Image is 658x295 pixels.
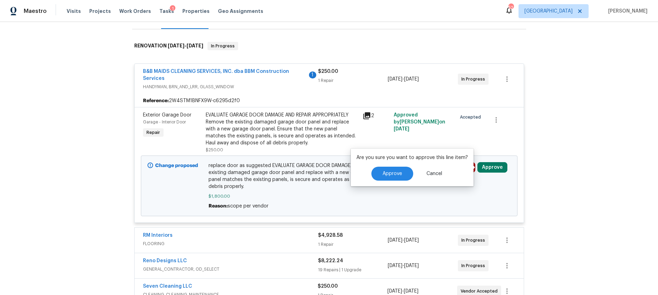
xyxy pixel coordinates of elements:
[89,8,111,15] span: Projects
[404,238,419,243] span: [DATE]
[388,237,419,244] span: -
[461,288,500,295] span: Vendor Accepted
[218,8,263,15] span: Geo Assignments
[155,163,198,168] b: Change proposed
[508,4,513,11] div: 52
[143,120,186,124] span: Garage - Interior Door
[415,167,453,181] button: Cancel
[143,240,318,247] span: FLOORING
[387,288,418,295] span: -
[119,8,151,15] span: Work Orders
[605,8,648,15] span: [PERSON_NAME]
[143,266,318,273] span: GENERAL_CONTRACTOR, OD_SELECT
[387,289,402,294] span: [DATE]
[318,284,338,289] span: $250.00
[309,71,316,78] div: 1
[206,112,358,146] div: EVALUATE GARAGE DOOR DAMAGE AND REPAIR APPROPRIATELY Remove the existing damaged garage door pane...
[461,262,488,269] span: In Progress
[461,237,488,244] span: In Progress
[394,127,409,131] span: [DATE]
[394,113,445,131] span: Approved by [PERSON_NAME] on
[206,148,223,152] span: $250.00
[24,8,47,15] span: Maestro
[159,9,174,14] span: Tasks
[143,284,192,289] a: Seven Cleaning LLC
[318,77,388,84] div: 1 Repair
[132,35,526,57] div: RENOVATION [DATE]-[DATE]In Progress
[404,289,418,294] span: [DATE]
[209,193,449,200] span: $1,800.00
[318,241,388,248] div: 1 Repair
[388,238,402,243] span: [DATE]
[318,69,338,74] span: $250.00
[143,258,187,263] a: Reno Designs LLC
[388,77,402,82] span: [DATE]
[143,97,169,104] b: Reference:
[460,114,484,121] span: Accepted
[143,113,191,118] span: Exterior Garage Door
[168,43,203,48] span: -
[187,43,203,48] span: [DATE]
[388,76,419,83] span: -
[477,162,507,173] button: Approve
[388,262,419,269] span: -
[461,76,488,83] span: In Progress
[388,263,402,268] span: [DATE]
[404,263,419,268] span: [DATE]
[426,171,442,176] span: Cancel
[209,162,449,190] span: replace door as suggested EVALUATE GARAGE DOOR DAMAGE AND REPAIR APPROPRIATELY Remove the existin...
[318,258,343,263] span: $8,222.24
[134,42,203,50] h6: RENOVATION
[208,43,237,50] span: In Progress
[318,266,388,273] div: 19 Repairs | 1 Upgrade
[144,129,163,136] span: Repair
[67,8,81,15] span: Visits
[371,167,413,181] button: Approve
[383,171,402,176] span: Approve
[168,43,184,48] span: [DATE]
[404,77,419,82] span: [DATE]
[524,8,573,15] span: [GEOGRAPHIC_DATA]
[143,83,318,90] span: HANDYMAN, BRN_AND_LRR, GLASS_WINDOW
[363,112,390,120] div: 2
[228,204,269,209] span: scope per vendor
[318,233,343,238] span: $4,928.58
[143,233,173,238] a: RM Interiors
[143,69,289,81] a: B&B MAIDS CLEANING SERVICES, INC. dba BBM Construction Services
[182,8,210,15] span: Properties
[356,154,468,161] p: Are you sure you want to approve this line item?
[135,94,524,107] div: 2W4STM1BNFX9W-c6295d2f0
[209,204,228,209] span: Reason:
[170,5,175,12] div: 1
